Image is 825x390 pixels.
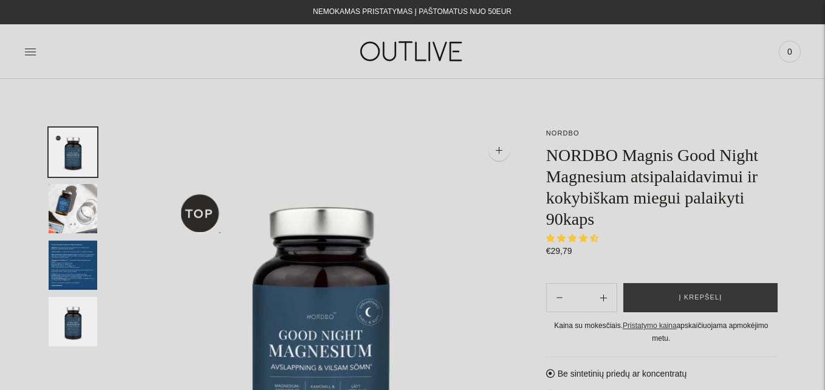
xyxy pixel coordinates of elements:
[781,43,798,60] span: 0
[546,246,572,256] span: €29,79
[679,292,722,304] span: Į krepšelį
[572,289,591,307] input: Product quantity
[546,320,776,344] div: Kaina su mokesčiais. apskaičiuojama apmokėjimo metu.
[623,321,677,330] a: Pristatymo kaina
[591,283,617,312] button: Subtract product quantity
[546,129,580,137] a: NORDBO
[547,283,572,312] button: Add product quantity
[49,241,97,290] button: Translation missing: en.general.accessibility.image_thumbail
[49,297,97,346] button: Translation missing: en.general.accessibility.image_thumbail
[49,184,97,233] button: Translation missing: en.general.accessibility.image_thumbail
[779,38,801,65] a: 0
[337,30,488,72] img: OUTLIVE
[313,5,512,19] div: NEMOKAMAS PRISTATYMAS Į PAŠTOMATUS NUO 50EUR
[546,233,601,243] span: 4.71 stars
[546,145,776,230] h1: NORDBO Magnis Good Night Magnesium atsipalaidavimui ir kokybiškam miegui palaikyti 90kaps
[623,283,778,312] button: Į krepšelį
[49,128,97,177] button: Translation missing: en.general.accessibility.image_thumbail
